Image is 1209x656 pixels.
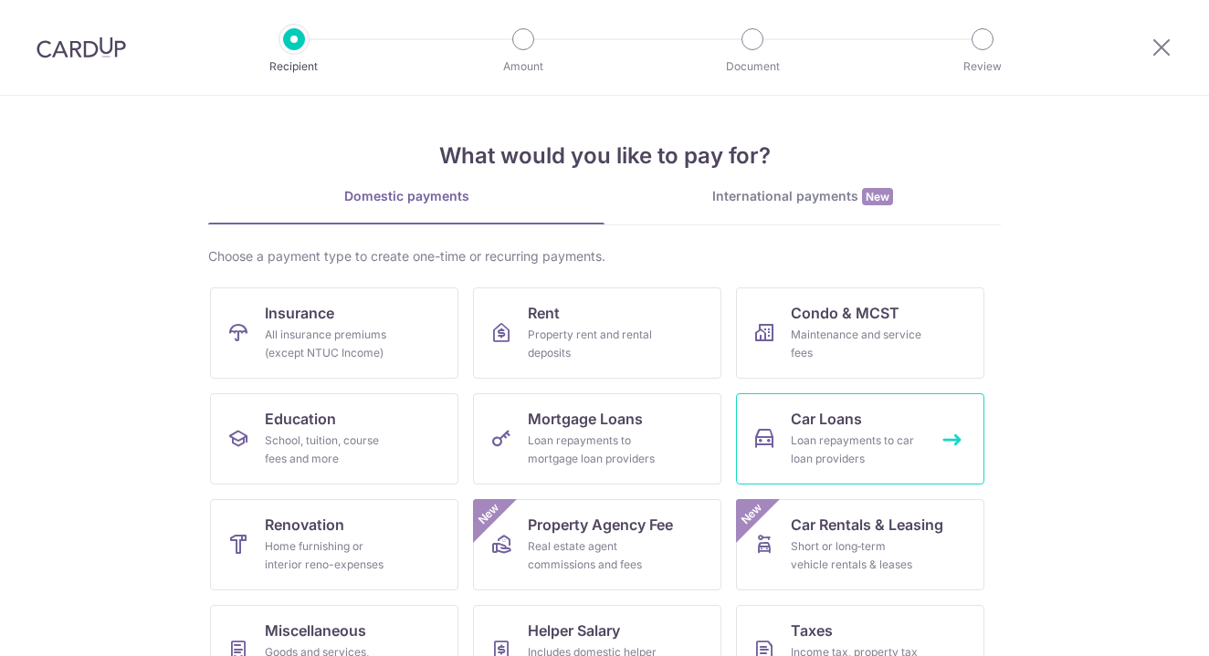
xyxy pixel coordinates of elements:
[862,188,893,205] span: New
[791,302,899,324] span: Condo & MCST
[37,36,126,58] img: CardUp
[473,287,721,379] a: RentProperty rent and rental deposits
[736,499,984,590] a: Car Rentals & LeasingShort or long‑term vehicle rentals & leasesNew
[791,537,922,574] div: Short or long‑term vehicle rentals & leases
[791,408,862,430] span: Car Loans
[208,140,1001,172] h4: What would you like to pay for?
[265,514,344,536] span: Renovation
[265,302,334,324] span: Insurance
[791,432,922,468] div: Loan repayments to car loan providers
[528,432,659,468] div: Loan repayments to mortgage loan providers
[528,514,673,536] span: Property Agency Fee
[791,620,833,641] span: Taxes
[265,432,396,468] div: School, tuition, course fees and more
[685,57,820,76] p: Document
[528,326,659,362] div: Property rent and rental deposits
[473,393,721,484] a: Mortgage LoansLoan repayments to mortgage loan providers
[915,57,1050,76] p: Review
[791,514,943,536] span: Car Rentals & Leasing
[265,408,336,430] span: Education
[210,499,458,590] a: RenovationHome furnishing or interior reno-expenses
[736,393,984,484] a: Car LoansLoan repayments to car loan providers
[528,620,620,641] span: Helper Salary
[737,499,767,529] span: New
[473,499,721,590] a: Property Agency FeeReal estate agent commissions and feesNew
[208,247,1001,266] div: Choose a payment type to create one-time or recurring payments.
[604,187,1001,206] div: International payments
[265,620,366,641] span: Miscellaneous
[208,187,604,205] div: Domestic payments
[528,302,560,324] span: Rent
[736,287,984,379] a: Condo & MCSTMaintenance and service fees
[265,326,396,362] div: All insurance premiums (except NTUC Income)
[456,57,591,76] p: Amount
[528,408,643,430] span: Mortgage Loans
[210,287,458,379] a: InsuranceAll insurance premiums (except NTUC Income)
[474,499,504,529] span: New
[210,393,458,484] a: EducationSchool, tuition, course fees and more
[528,537,659,574] div: Real estate agent commissions and fees
[791,326,922,362] div: Maintenance and service fees
[265,537,396,574] div: Home furnishing or interior reno-expenses
[226,57,362,76] p: Recipient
